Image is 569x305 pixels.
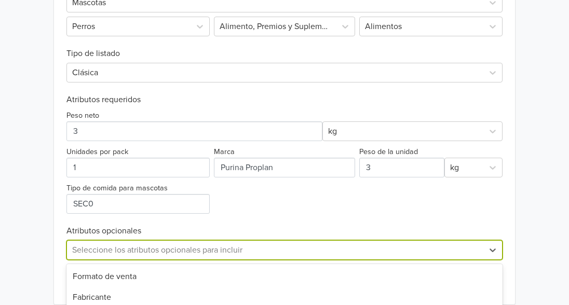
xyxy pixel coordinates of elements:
[66,266,503,287] div: Formato de venta
[66,146,128,158] label: Unidades por pack
[66,36,503,59] h6: Tipo de listado
[359,146,418,158] label: Peso de la unidad
[66,95,503,105] h6: Atributos requeridos
[214,146,235,158] label: Marca
[66,226,503,236] h6: Atributos opcionales
[66,183,168,194] label: Tipo de comida para mascotas
[66,110,99,121] label: Peso neto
